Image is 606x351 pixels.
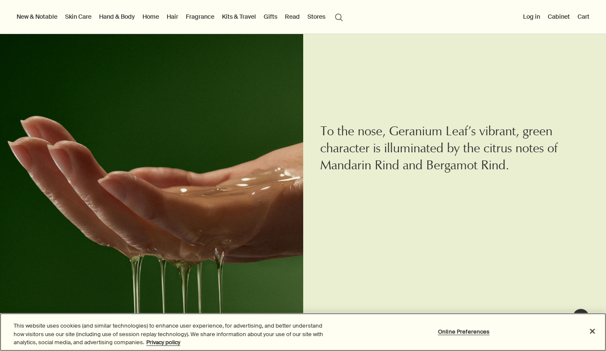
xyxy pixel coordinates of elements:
button: Open search [331,9,347,25]
button: New & Notable [15,11,59,22]
p: To the nose, Geranium Leaf’s vibrant, green character is illuminated by the citrus notes of Manda... [320,124,572,175]
button: Online Preferences, Opens the preference center dialog [437,323,490,340]
button: Cart [576,11,591,22]
a: Hand & Body [97,11,137,22]
button: Stores [306,11,327,22]
a: Hair [165,11,180,22]
div: This website uses cookies (and similar technologies) to enhance user experience, for advertising,... [14,322,333,347]
a: More information about your privacy, opens in a new tab [146,339,180,346]
a: Skin Care [63,11,93,22]
a: Cabinet [546,11,572,22]
a: Gifts [262,11,279,22]
button: Close [583,322,602,340]
a: Home [141,11,161,22]
a: Kits & Travel [220,11,258,22]
button: Log in [521,11,542,22]
a: Fragrance [184,11,216,22]
a: Read [283,11,302,22]
button: Live Assistance [572,308,589,325]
